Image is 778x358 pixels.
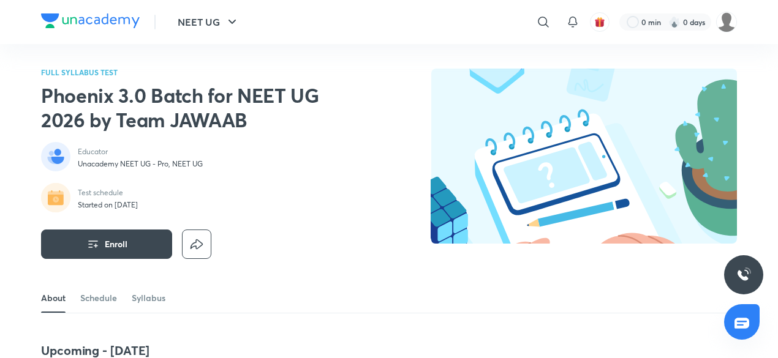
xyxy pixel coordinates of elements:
img: streak [668,16,681,28]
a: About [41,283,66,313]
p: FULL SYLLABUS TEST [41,69,355,76]
button: NEET UG [170,10,247,34]
h2: Phoenix 3.0 Batch for NEET UG 2026 by Team JAWAAB [41,83,355,132]
a: Schedule [80,283,117,313]
span: Enroll [105,238,127,250]
a: Syllabus [132,283,165,313]
img: ttu [736,267,751,282]
img: Company Logo [41,13,140,28]
p: Started on [DATE] [78,200,138,210]
img: avatar [594,17,605,28]
p: Unacademy NEET UG - Pro, NEET UG [78,159,203,169]
p: Test schedule [78,188,138,198]
p: Educator [78,147,203,157]
button: avatar [590,12,610,32]
img: Naman Kumar [716,12,737,32]
a: Company Logo [41,13,140,31]
button: Enroll [41,229,172,259]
